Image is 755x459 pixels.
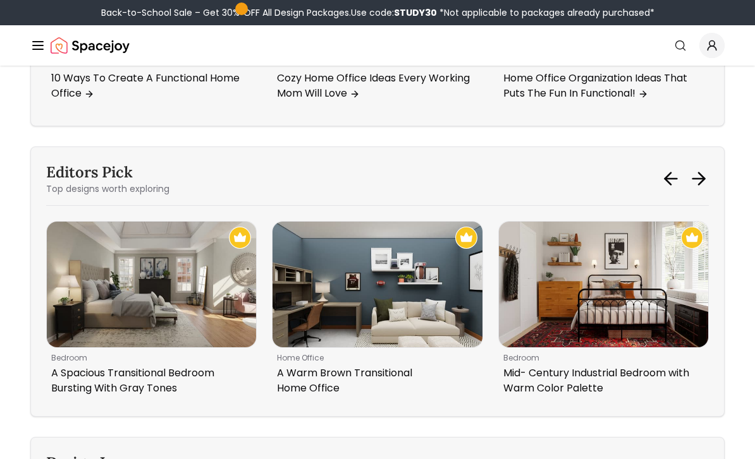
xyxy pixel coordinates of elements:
[46,182,169,195] p: Top designs worth exploring
[681,227,703,249] img: Recommended Spacejoy Design - Mid- Century Industrial Bedroom with Warm Color Palette
[503,353,699,363] p: bedroom
[277,353,472,363] p: home office
[437,6,654,19] span: *Not applicable to packages already purchased*
[499,222,708,347] img: Mid- Century Industrial Bedroom with Warm Color Palette
[229,227,251,249] img: Recommended Spacejoy Design - A Spacious Transitional Bedroom Bursting With Gray Tones
[51,366,247,396] p: A Spacious Transitional Bedroom Bursting With Gray Tones
[498,221,709,401] a: Mid- Century Industrial Bedroom with Warm Color PaletteRecommended Spacejoy Design - Mid- Century...
[277,366,472,396] p: A Warm Brown Transitional Home Office
[46,221,257,401] a: A Spacious Transitional Bedroom Bursting With Gray TonesRecommended Spacejoy Design - A Spacious ...
[394,6,437,19] b: STUDY30
[46,221,709,401] div: Carousel
[277,71,472,101] p: Cozy Home Office Ideas Every Working Mom Will Love
[101,6,654,19] div: Back-to-School Sale – Get 30% OFF All Design Packages.
[272,221,482,401] a: A Warm Brown Transitional Home Office Recommended Spacejoy Design - A Warm Brown Transitional Hom...
[47,222,256,347] img: A Spacious Transitional Bedroom Bursting With Gray Tones
[30,25,725,66] nav: Global
[503,71,699,101] p: Home Office Organization Ideas That Puts The Fun In Functional!
[503,366,699,396] p: Mid- Century Industrial Bedroom with Warm Color Palette
[46,162,169,182] h3: Editors Pick
[51,33,130,58] img: Spacejoy Logo
[51,353,247,363] p: bedroom
[498,221,709,401] div: 3 / 6
[46,221,257,401] div: 1 / 6
[273,222,482,347] img: A Warm Brown Transitional Home Office
[51,71,247,101] p: 10 Ways To Create A Functional Home Office
[272,221,482,401] div: 2 / 6
[455,227,477,249] img: Recommended Spacejoy Design - A Warm Brown Transitional Home Office
[51,33,130,58] a: Spacejoy
[351,6,437,19] span: Use code:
